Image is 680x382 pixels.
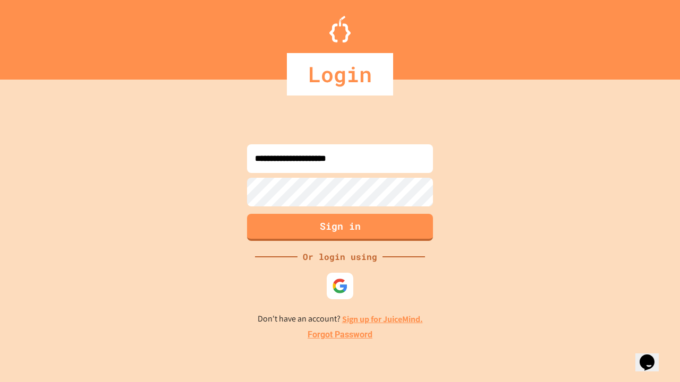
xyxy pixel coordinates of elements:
p: Don't have an account? [258,312,423,326]
div: Or login using [297,250,382,263]
a: Sign up for JuiceMind. [342,314,423,325]
div: Login [287,53,393,95]
iframe: chat widget [635,340,669,371]
img: Logo.svg [329,16,351,42]
iframe: chat widget [592,293,669,338]
img: google-icon.svg [332,278,348,294]
a: Forgot Password [308,328,372,341]
button: Sign in [247,214,433,241]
